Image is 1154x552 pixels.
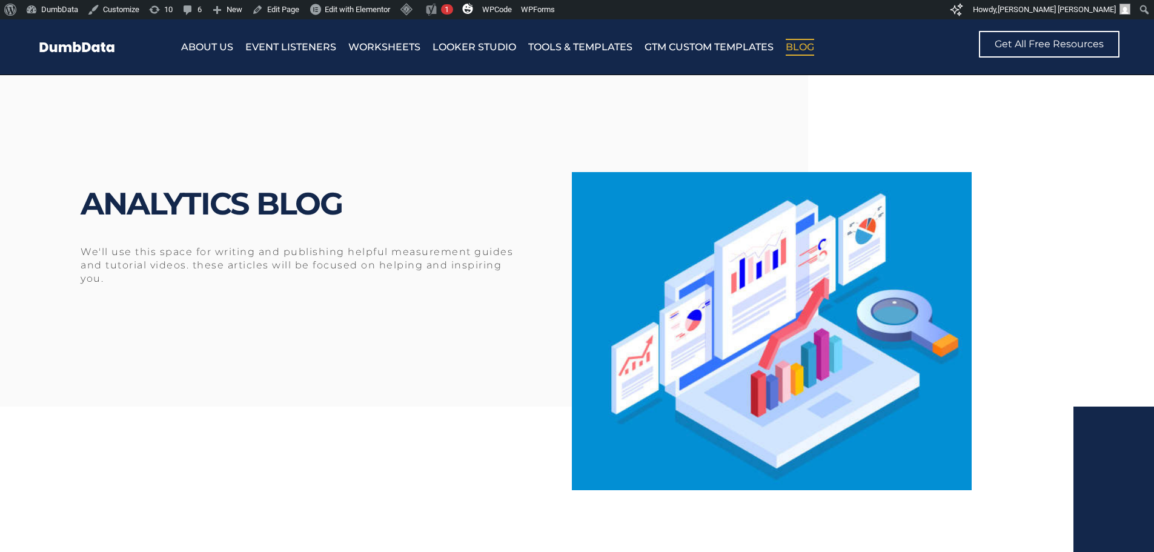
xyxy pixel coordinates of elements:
[81,245,515,285] h6: We'll use this space for writing and publishing helpful measurement guides and tutorial videos. t...
[528,39,632,56] a: Tools & Templates
[445,5,449,14] span: 1
[81,179,606,228] h1: Analytics Blog
[325,5,390,14] span: Edit with Elementor
[181,39,900,56] nav: Menu
[786,39,814,56] a: Blog
[245,39,336,56] a: Event Listeners
[462,3,473,14] img: svg+xml;base64,PHN2ZyB4bWxucz0iaHR0cDovL3d3dy53My5vcmcvMjAwMC9zdmciIHZpZXdCb3g9IjAgMCAzMiAzMiI+PG...
[348,39,420,56] a: Worksheets
[979,31,1119,58] a: Get All Free Resources
[645,39,774,56] a: GTM Custom Templates
[998,5,1116,14] span: [PERSON_NAME] [PERSON_NAME]
[181,39,233,56] a: About Us
[995,39,1104,49] span: Get All Free Resources
[433,39,516,56] a: Looker Studio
